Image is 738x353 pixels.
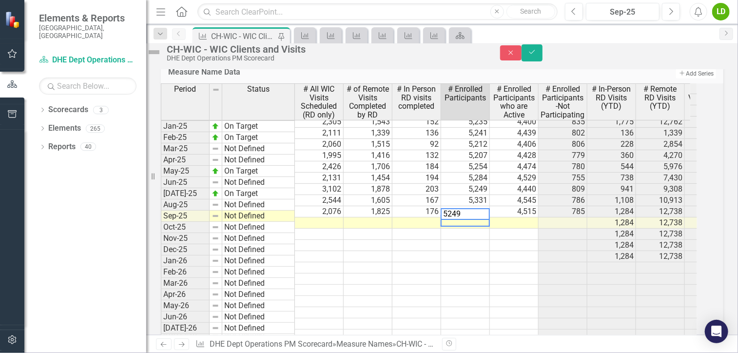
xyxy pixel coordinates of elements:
td: 1,825 [344,206,392,217]
a: Measure Names [336,339,392,349]
td: 1,108 [587,195,636,206]
td: On Target [222,132,295,143]
td: 12,021 [685,195,734,206]
td: 12,738 [636,217,685,229]
td: 4,440 [490,184,539,195]
span: Search [520,7,541,15]
td: 1,995 [295,150,344,161]
img: 8DAGhfEEPCf229AAAAAElFTkSuQmCC [212,201,219,209]
td: 0 [685,274,734,285]
td: 10,249 [685,184,734,195]
td: 1,416 [344,150,392,161]
img: zOikAAAAAElFTkSuQmCC [212,190,219,197]
td: 194 [392,173,441,184]
td: 4,545 [490,195,539,206]
span: # In Person RD visits completed [394,85,439,111]
input: Search ClearPoint... [197,3,558,20]
td: 167 [392,195,441,206]
td: 5,300 [441,206,490,217]
td: 5,331 [441,195,490,206]
td: 0 [685,296,734,307]
td: Not Defined [222,323,295,334]
td: 12,738 [636,240,685,251]
span: # Total RD Visits (YTD) [687,85,731,102]
td: Aug-25 [161,199,210,211]
button: Search [506,5,555,19]
td: 1,339 [344,128,392,139]
div: CH-WIC - WIC Clients and Visits [396,339,503,349]
img: 8DAGhfEEPCf229AAAAAElFTkSuQmCC [212,324,219,332]
td: Aug-26 [161,334,210,345]
td: Not Defined [222,334,295,345]
td: 1,454 [344,173,392,184]
td: 5,212 [441,139,490,150]
a: Elements [48,123,81,134]
td: Not Defined [222,244,295,255]
td: 8,168 [685,173,734,184]
td: 1,878 [344,184,392,195]
td: 14,022 [685,229,734,240]
td: 1,543 [344,117,392,128]
td: Apr-26 [161,289,210,300]
div: Sep-25 [589,6,656,18]
td: 12,738 [636,229,685,240]
td: 4,406 [490,139,539,150]
img: 8DAGhfEEPCf229AAAAAElFTkSuQmCC [212,223,219,231]
td: Not Defined [222,278,295,289]
a: DHE Dept Operations PM Scorecard [210,339,332,349]
img: 8DAGhfEEPCf229AAAAAElFTkSuQmCC [212,246,219,254]
td: 5,976 [636,161,685,173]
td: 14,022 [685,206,734,217]
button: Sep-25 [586,3,660,20]
td: 1,284 [587,229,636,240]
td: Mar-26 [161,278,210,289]
td: 12,762 [636,117,685,128]
td: 14,022 [685,251,734,262]
a: Scorecards [48,104,88,116]
td: 4,529 [490,173,539,184]
td: On Target [222,166,295,177]
span: # Enrolled Participants [443,85,487,102]
td: Not Defined [222,155,295,166]
button: LD [712,3,730,20]
td: On Target [222,121,295,132]
img: zOikAAAAAElFTkSuQmCC [212,122,219,130]
td: Not Defined [222,143,295,155]
td: 2,544 [295,195,344,206]
td: 1,515 [344,139,392,150]
img: zOikAAAAAElFTkSuQmCC [212,134,219,141]
td: 5,249 [441,184,490,195]
td: Sep-25 [161,211,210,222]
span: # In-Person RD Visits (YTD) [589,85,634,111]
button: Add Series [676,69,716,78]
td: 360 [587,150,636,161]
td: 1,284 [587,240,636,251]
img: 8DAGhfEEPCf229AAAAAElFTkSuQmCC [212,86,220,94]
div: Open Intercom Messenger [705,320,728,343]
td: Feb-26 [161,267,210,278]
td: 785 [539,206,587,217]
td: Jun-26 [161,312,210,323]
td: 2,111 [295,128,344,139]
div: CH-WIC - WIC Clients and Visits [167,44,481,55]
td: 1,706 [344,161,392,173]
img: 8DAGhfEEPCf229AAAAAElFTkSuQmCC [212,279,219,287]
td: Not Defined [222,300,295,312]
td: 1,284 [587,217,636,229]
td: 152 [392,117,441,128]
td: 4,439 [490,128,539,139]
td: 5,241 [441,128,490,139]
td: 3,082 [685,139,734,150]
td: 1,339 [636,128,685,139]
td: Not Defined [222,233,295,244]
div: 265 [86,124,105,133]
td: 786 [539,195,587,206]
h3: Measure Name Data [168,68,520,77]
td: 136 [587,128,636,139]
td: 2,854 [636,139,685,150]
td: 2,131 [295,173,344,184]
td: Jan-25 [161,121,210,132]
td: 802 [539,128,587,139]
td: 12,738 [636,206,685,217]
